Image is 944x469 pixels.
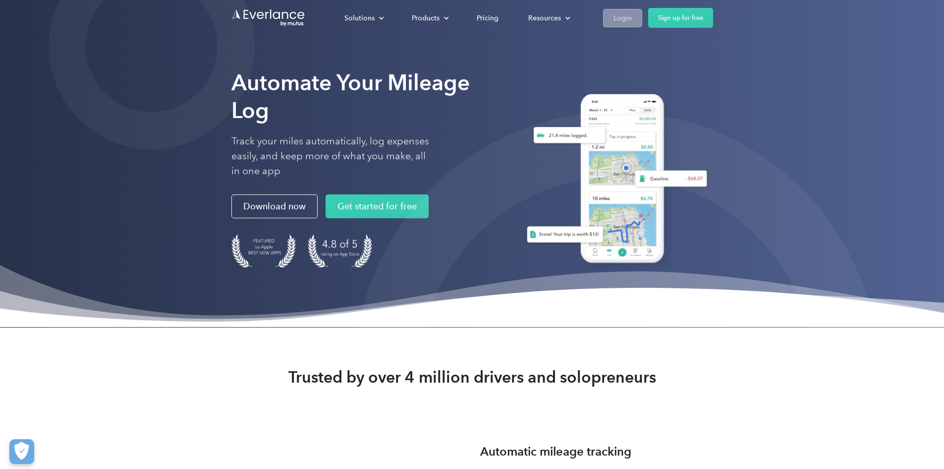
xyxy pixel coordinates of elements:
div: Solutions [344,12,375,24]
button: Cookies Settings [9,439,34,464]
p: Track your miles automatically, log expenses easily, and keep more of what you make, all in one app [231,134,430,179]
strong: Automate Your Mileage Log [231,69,470,124]
div: Resources [528,12,561,24]
strong: Trusted by over 4 million drivers and solopreneurs [288,367,656,387]
h3: Automatic mileage tracking [480,443,631,461]
a: Download now [231,195,318,218]
div: Resources [518,9,578,27]
div: Solutions [334,9,392,27]
a: Get started for free [326,195,429,218]
div: Products [412,12,440,24]
img: Badge for Featured by Apple Best New Apps [231,234,296,268]
a: Sign up for free [648,8,713,28]
div: Products [402,9,457,27]
div: Pricing [477,12,499,24]
img: Everlance, mileage tracker app, expense tracking app [515,86,713,274]
a: Login [603,9,642,27]
div: Login [613,12,632,24]
img: 4.9 out of 5 stars on the app store [308,234,372,268]
a: Pricing [467,9,508,27]
a: Go to homepage [231,8,306,27]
